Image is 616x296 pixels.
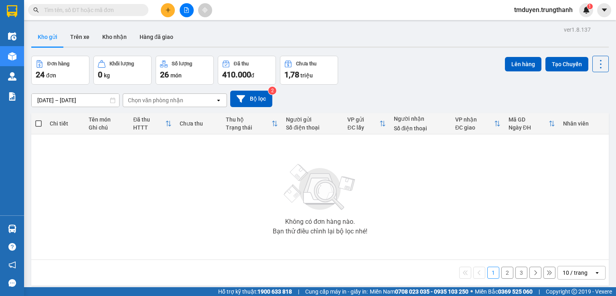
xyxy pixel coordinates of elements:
img: warehouse-icon [8,225,16,233]
span: ⚪️ [470,290,473,293]
button: Hàng đã giao [133,27,180,47]
span: Miền Nam [370,287,468,296]
span: 26 [160,70,169,79]
span: aim [202,7,208,13]
th: Toggle SortBy [222,113,282,134]
span: đơn [46,72,56,79]
strong: 0369 525 060 [498,288,533,295]
button: Đã thu410.000đ [218,56,276,85]
button: Đơn hàng24đơn [31,56,89,85]
div: Khối lượng [109,61,134,67]
div: Số lượng [172,61,192,67]
span: 410.000 [222,70,251,79]
button: aim [198,3,212,17]
div: Mã GD [509,116,549,123]
img: solution-icon [8,92,16,101]
img: warehouse-icon [8,72,16,81]
button: Số lượng26món [156,56,214,85]
div: Thu hộ [226,116,272,123]
img: logo-vxr [7,5,17,17]
div: ver 1.8.137 [564,25,591,34]
div: Người gửi [286,116,339,123]
div: VP nhận [455,116,494,123]
strong: 1900 633 818 [257,288,292,295]
button: Chưa thu1,78 triệu [280,56,338,85]
span: Hỗ trợ kỹ thuật: [218,287,292,296]
div: Không có đơn hàng nào. [285,219,355,225]
button: Kho gửi [31,27,64,47]
span: 1,78 [284,70,299,79]
span: Cung cấp máy in - giấy in: [305,287,368,296]
input: Select a date range. [32,94,119,107]
strong: 0708 023 035 - 0935 103 250 [395,288,468,295]
img: warehouse-icon [8,32,16,41]
span: triệu [300,72,313,79]
div: ĐC giao [455,124,494,131]
sup: 1 [587,4,593,9]
th: Toggle SortBy [343,113,389,134]
div: Chi tiết [50,120,81,127]
th: Toggle SortBy [129,113,175,134]
button: Lên hàng [505,57,541,71]
button: Bộ lọc [230,91,272,107]
button: 2 [501,267,513,279]
div: 10 / trang [563,269,588,277]
button: Trên xe [64,27,96,47]
span: | [298,287,299,296]
svg: open [215,97,222,103]
span: món [170,72,182,79]
div: HTTT [133,124,165,131]
span: 0 [98,70,102,79]
div: Tên món [89,116,125,123]
div: Ngày ĐH [509,124,549,131]
button: plus [161,3,175,17]
span: đ [251,72,254,79]
button: Kho nhận [96,27,133,47]
div: Ghi chú [89,124,125,131]
span: copyright [571,289,577,294]
span: notification [8,261,16,269]
span: question-circle [8,243,16,251]
img: icon-new-feature [583,6,590,14]
div: VP gửi [347,116,379,123]
span: tmduyen.trungthanh [508,5,579,15]
input: Tìm tên, số ĐT hoặc mã đơn [44,6,139,14]
span: file-add [184,7,189,13]
div: Chọn văn phòng nhận [128,96,183,104]
span: 1 [588,4,591,9]
div: Chưa thu [180,120,218,127]
button: 1 [487,267,499,279]
span: search [33,7,39,13]
div: Đã thu [133,116,165,123]
th: Toggle SortBy [505,113,559,134]
div: Đã thu [234,61,249,67]
span: kg [104,72,110,79]
button: caret-down [597,3,611,17]
button: Khối lượng0kg [93,56,152,85]
div: Người nhận [394,116,447,122]
img: svg+xml;base64,PHN2ZyBjbGFzcz0ibGlzdC1wbHVnX19zdmciIHhtbG5zPSJodHRwOi8vd3d3LnczLm9yZy8yMDAwL3N2Zy... [280,159,360,215]
div: Nhân viên [563,120,605,127]
div: ĐC lấy [347,124,379,131]
div: Số điện thoại [394,125,447,132]
button: file-add [180,3,194,17]
div: Số điện thoại [286,124,339,131]
span: | [539,287,540,296]
button: 3 [515,267,527,279]
th: Toggle SortBy [451,113,505,134]
button: Tạo Chuyến [545,57,588,71]
sup: 2 [268,87,276,95]
svg: open [594,270,600,276]
span: message [8,279,16,287]
span: caret-down [601,6,608,14]
span: 24 [36,70,45,79]
div: Trạng thái [226,124,272,131]
span: Miền Bắc [475,287,533,296]
div: Bạn thử điều chỉnh lại bộ lọc nhé! [273,228,367,235]
div: Chưa thu [296,61,316,67]
img: warehouse-icon [8,52,16,61]
div: Đơn hàng [47,61,69,67]
span: plus [165,7,171,13]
